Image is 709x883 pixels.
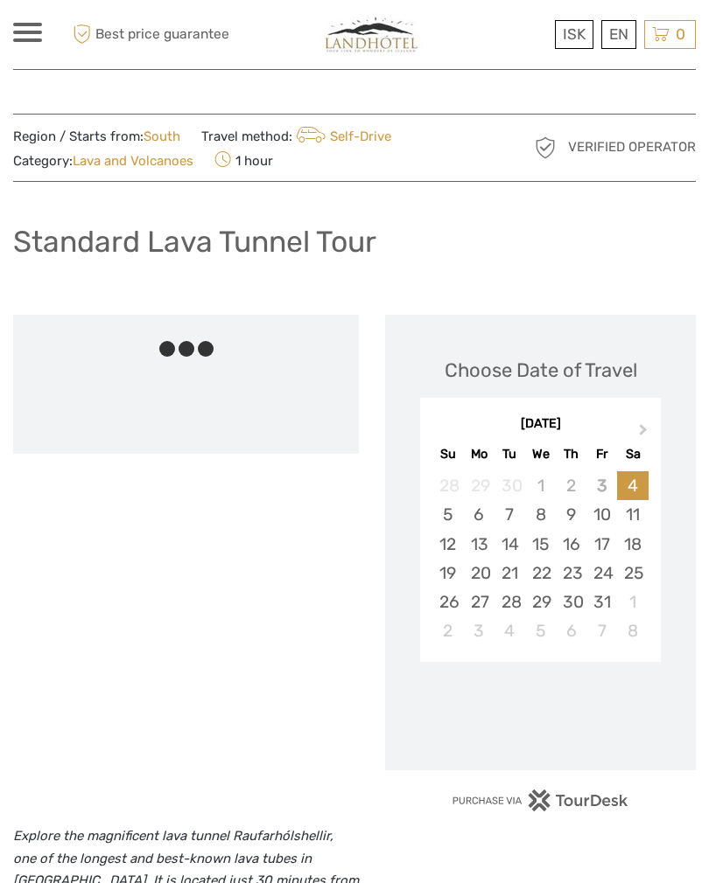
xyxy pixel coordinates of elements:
a: South [144,129,180,144]
div: Choose Sunday, October 19th, 2025 [432,559,463,588]
span: Region / Starts from: [13,128,180,146]
div: Choose Friday, October 31st, 2025 [586,588,617,616]
div: Choose Thursday, October 9th, 2025 [556,500,586,529]
div: We [525,442,556,466]
a: Lava and Volcanoes [73,153,193,169]
img: 794-4d1e71b2-5dd0-4a39-8cc1-b0db556bc61e_logo_small.jpg [312,13,432,56]
div: Not available Tuesday, September 30th, 2025 [495,471,525,500]
div: Choose Friday, October 17th, 2025 [586,530,617,559]
div: Choose Saturday, October 11th, 2025 [617,500,648,529]
div: Choose Saturday, October 4th, 2025 [617,471,648,500]
div: Choose Saturday, October 18th, 2025 [617,530,648,559]
div: Choose Saturday, November 8th, 2025 [617,616,648,645]
div: Choose Saturday, November 1st, 2025 [617,588,648,616]
h1: Standard Lava Tunnel Tour [13,224,376,260]
div: Not available Monday, September 29th, 2025 [464,471,495,500]
div: Fr [586,442,617,466]
div: Choose Thursday, October 30th, 2025 [556,588,586,616]
div: Choose Friday, November 7th, 2025 [586,616,617,645]
div: Choose Thursday, October 16th, 2025 [556,530,586,559]
div: Choose Wednesday, October 15th, 2025 [525,530,556,559]
span: 1 hour [214,148,273,172]
div: EN [601,20,636,49]
div: Loading... [535,706,546,718]
div: month 2025-10 [425,471,655,645]
span: Category: [13,152,193,170]
div: Choose Friday, October 10th, 2025 [586,500,617,529]
div: Choose Wednesday, October 22nd, 2025 [525,559,556,588]
div: Choose Sunday, October 12th, 2025 [432,530,463,559]
div: Choose Tuesday, October 14th, 2025 [495,530,525,559]
div: Mo [464,442,495,466]
span: Best price guarantee [68,20,229,49]
div: Choose Wednesday, October 29th, 2025 [525,588,556,616]
div: Choose Thursday, November 6th, 2025 [556,616,586,645]
span: Verified Operator [568,138,696,156]
div: Su [432,442,463,466]
div: Choose Tuesday, October 28th, 2025 [495,588,525,616]
span: ISK [563,25,586,43]
div: Choose Monday, October 20th, 2025 [464,559,495,588]
div: Th [556,442,586,466]
div: Choose Monday, October 27th, 2025 [464,588,495,616]
span: Travel method: [201,123,391,148]
div: Sa [617,442,648,466]
div: Not available Thursday, October 2nd, 2025 [556,471,586,500]
div: Choose Monday, November 3rd, 2025 [464,616,495,645]
div: Choose Sunday, November 2nd, 2025 [432,616,463,645]
div: Choose Tuesday, October 21st, 2025 [495,559,525,588]
div: Choose Tuesday, November 4th, 2025 [495,616,525,645]
button: Next Month [631,420,659,448]
img: verified_operator_grey_128.png [531,134,559,162]
span: 0 [673,25,688,43]
div: Not available Wednesday, October 1st, 2025 [525,471,556,500]
div: Choose Saturday, October 25th, 2025 [617,559,648,588]
div: Choose Sunday, October 26th, 2025 [432,588,463,616]
div: Not available Friday, October 3rd, 2025 [586,471,617,500]
div: Choose Sunday, October 5th, 2025 [432,500,463,529]
div: Choose Wednesday, October 8th, 2025 [525,500,556,529]
div: Choose Date of Travel [445,357,637,384]
div: Choose Thursday, October 23rd, 2025 [556,559,586,588]
div: [DATE] [420,415,661,434]
div: Choose Wednesday, November 5th, 2025 [525,616,556,645]
div: Tu [495,442,525,466]
a: Self-Drive [292,129,391,144]
div: Choose Monday, October 13th, 2025 [464,530,495,559]
img: PurchaseViaTourDesk.png [452,789,629,811]
div: Choose Monday, October 6th, 2025 [464,500,495,529]
div: Choose Tuesday, October 7th, 2025 [495,500,525,529]
div: Not available Sunday, September 28th, 2025 [432,471,463,500]
div: Choose Friday, October 24th, 2025 [586,559,617,588]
